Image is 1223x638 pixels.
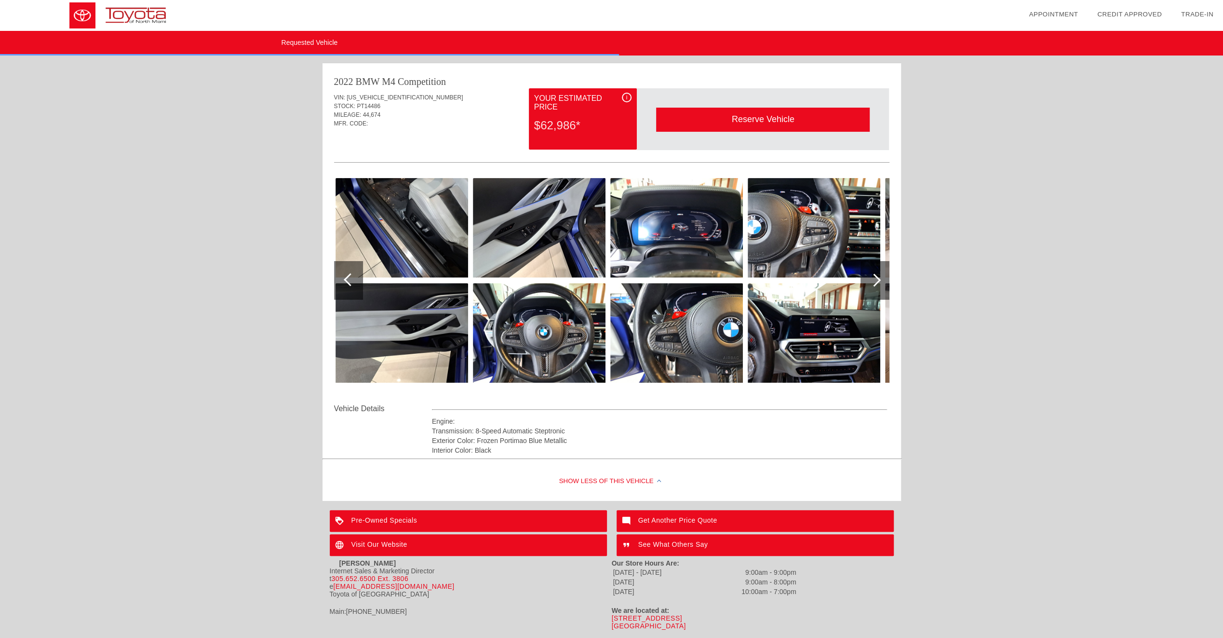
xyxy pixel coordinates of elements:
[473,283,605,383] img: 5cca8d4736146e50c95c04ad929f460cx.jpg
[333,583,454,590] a: [EMAIL_ADDRESS][DOMAIN_NAME]
[612,607,670,614] strong: We are located at:
[656,108,870,131] div: Reserve Vehicle
[346,608,407,615] span: [PHONE_NUMBER]
[473,178,605,277] img: c11628bdf92f4eb174c7561cf12634b1x.jpg
[626,94,628,101] span: i
[432,445,887,455] div: Interior Color: Black
[357,103,380,110] span: PT14486
[330,534,351,556] img: ic_language_white_24dp_2x.png
[699,568,796,577] td: 9:00am - 9:00pm
[610,283,743,383] img: 55f107b28c35e866c609cd9d759be048x.jpg
[1181,11,1213,18] a: Trade-In
[617,510,894,532] a: Get Another Price Quote
[612,614,686,630] a: [STREET_ADDRESS][GEOGRAPHIC_DATA]
[613,578,699,586] td: [DATE]
[534,113,632,138] div: $62,986*
[617,534,638,556] img: ic_format_quote_white_24dp_2x.png
[1029,11,1078,18] a: Appointment
[1097,11,1162,18] a: Credit Approved
[398,75,446,88] div: Competition
[612,559,679,567] strong: Our Store Hours Are:
[334,111,362,118] span: MILEAGE:
[330,567,612,598] div: Internet Sales & Marketing Director t e Toyota of [GEOGRAPHIC_DATA]
[334,103,355,110] span: STOCK:
[617,534,894,556] a: See What Others Say
[699,587,796,596] td: 10:00am - 7:00pm
[330,510,351,532] img: ic_loyalty_white_24dp_2x.png
[330,510,607,532] a: Pre-Owned Specials
[336,178,468,277] img: 3d0e979aceb5e3979de2b192a946e2b0x.jpg
[432,416,887,426] div: Engine:
[334,134,889,149] div: Quoted on [DATE] 11:12:40 PM
[336,283,468,383] img: e4a3a37b415c4976907514c078441cf5x.jpg
[699,578,796,586] td: 9:00am - 8:00pm
[885,178,1018,277] img: 3b8aef6cb81dcece5e9c0f97003a6e78x.jpg
[534,93,632,113] div: Your Estimated Price
[347,94,463,101] span: [US_VEHICLE_IDENTIFICATION_NUMBER]
[617,510,638,532] img: ic_mode_comment_white_24dp_2x.png
[330,534,607,556] a: Visit Our Website
[613,568,699,577] td: [DATE] - [DATE]
[334,403,432,415] div: Vehicle Details
[334,75,395,88] div: 2022 BMW M4
[613,587,699,596] td: [DATE]
[748,283,880,383] img: 252f7316e73ebd61c644f014e426f564x.jpg
[339,559,396,567] strong: [PERSON_NAME]
[331,575,408,583] a: 305.652.6500 Ext. 3806
[610,178,743,277] img: aa4e0907870fc85014bad8ae58f41d41x.jpg
[885,283,1018,383] img: eae41be23d96f5f014f0c18574efb52ex.jpg
[363,111,381,118] span: 44,674
[432,426,887,436] div: Transmission: 8-Speed Automatic Steptronic
[748,178,880,277] img: 47b91b7e4625919f27b2ea64a1d152ffx.jpg
[334,120,368,127] span: MFR. CODE:
[323,462,901,501] div: Show Less of this Vehicle
[432,436,887,445] div: Exterior Color: Frozen Portimao Blue Metallic
[334,94,345,101] span: VIN:
[330,608,612,615] div: Main:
